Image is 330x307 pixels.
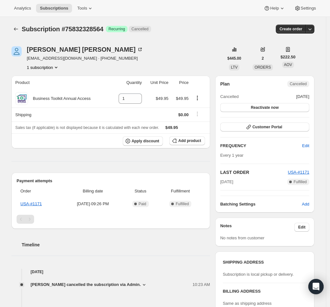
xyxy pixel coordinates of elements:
button: Subscriptions [11,25,20,34]
span: Subscriptions [40,6,68,11]
a: USA-#1171 [20,201,42,206]
span: Tools [77,6,87,11]
span: Edit [298,225,305,230]
span: Subscription #75832328564 [22,26,103,33]
span: Status [125,188,156,194]
span: AOV [284,63,292,67]
span: Cancelled [220,94,239,100]
span: Every 1 year [220,153,244,158]
th: Order [17,184,62,198]
nav: Pagination [17,215,205,224]
span: Cancelled [290,81,307,86]
span: Paid [139,201,146,206]
span: 10:23 AM [193,281,210,288]
span: [DATE] [296,94,309,100]
span: Billing date [64,188,121,194]
button: Add [298,199,313,209]
h2: Payment attempts [17,178,205,184]
span: Fulfilled [294,179,307,184]
div: Business Toolkit Annual Access [28,95,91,102]
button: [PERSON_NAME] cancelled the subscription via Admin. [31,281,147,288]
span: Cancelled [131,26,148,32]
span: Edit [302,143,309,149]
h3: SHIPPING ADDRESS [223,259,307,266]
span: ORDERS [254,65,271,70]
button: Edit [298,141,313,151]
span: Sales tax (if applicable) is not displayed because it is calculated with each new order. [15,125,159,130]
button: Create order [276,25,306,34]
div: [PERSON_NAME] [PERSON_NAME] [27,46,143,53]
button: Reactivate now [220,103,309,112]
span: 2 [262,56,264,61]
a: USA-#1171 [288,170,309,175]
img: product img [15,92,28,105]
span: Recurring [108,26,125,32]
button: Product actions [192,94,202,101]
h2: Plan [220,81,230,87]
h4: [DATE] [11,269,210,275]
h2: LAST ORDER [220,169,288,176]
h3: Notes [220,223,295,232]
button: Product actions [27,64,59,71]
button: Apply discount [123,136,163,146]
th: Product [11,76,111,90]
span: $49.95 [165,125,178,130]
button: Settings [290,4,320,13]
span: $0.00 [178,112,189,117]
th: Quantity [111,76,144,90]
button: 2 [258,54,268,63]
span: Add [302,201,309,207]
span: Same as shipping address [223,301,272,306]
span: Create order [280,26,302,32]
button: Help [260,4,289,13]
button: USA-#1171 [288,169,309,176]
button: $445.00 [224,54,245,63]
span: Help [270,6,279,11]
button: Edit [294,223,309,232]
span: Fulfillment [160,188,201,194]
span: Analytics [14,6,31,11]
button: Subscriptions [36,4,72,13]
span: Apply discount [132,139,159,144]
span: [DATE] · 09:26 PM [64,201,121,207]
span: LTV [231,65,238,70]
span: $49.95 [176,96,189,101]
button: Shipping actions [192,110,202,117]
span: $445.00 [227,56,241,61]
span: Sommer Tucker [11,46,22,56]
span: Subscription is local pickup or delivery. [223,272,294,277]
span: Add product [178,138,201,143]
span: $222.50 [281,54,296,60]
span: Reactivate now [251,105,279,110]
span: No notes from customer [220,236,265,240]
span: $49.95 [156,96,168,101]
th: Unit Price [144,76,171,90]
span: [DATE] [220,179,233,185]
th: Shipping [11,108,111,122]
button: Customer Portal [220,123,309,131]
h2: Timeline [22,242,210,248]
h6: Batching Settings [220,201,302,207]
span: [EMAIL_ADDRESS][DOMAIN_NAME] · [PHONE_NUMBER] [27,55,143,62]
span: [PERSON_NAME] cancelled the subscription via Admin. [31,281,141,288]
button: Tools [73,4,97,13]
h3: BILLING ADDRESS [223,288,307,295]
h2: FREQUENCY [220,143,302,149]
div: Open Intercom Messenger [308,279,324,294]
span: Settings [301,6,316,11]
span: Customer Portal [253,124,282,130]
button: Add product [169,136,205,145]
button: Analytics [10,4,35,13]
th: Price [170,76,190,90]
span: Fulfilled [176,201,189,206]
